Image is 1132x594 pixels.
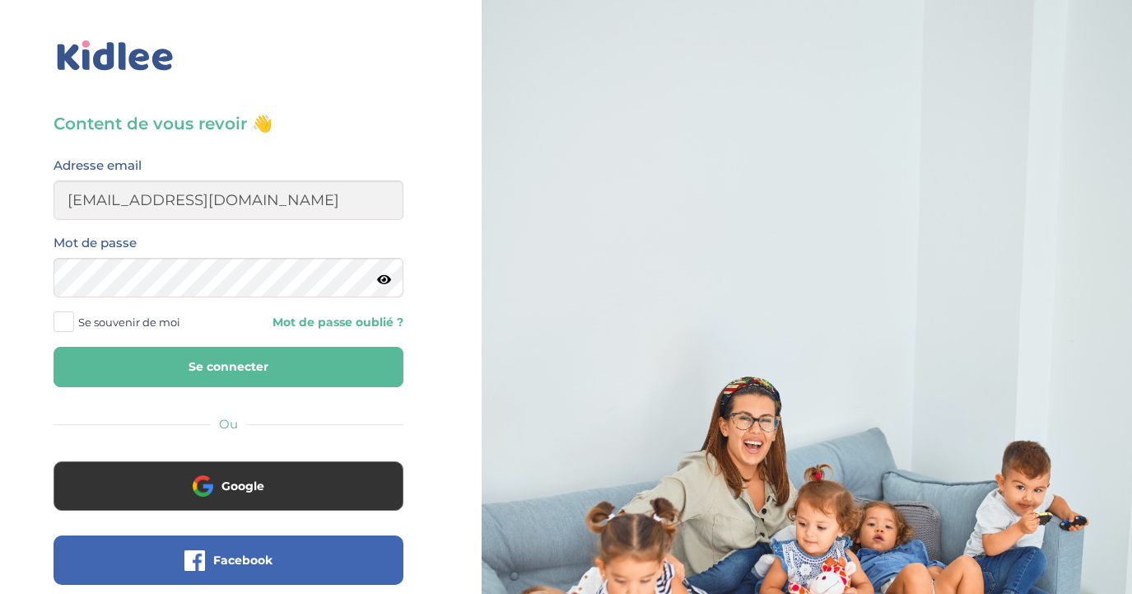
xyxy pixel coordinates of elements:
[213,552,273,568] span: Facebook
[78,311,180,333] span: Se souvenir de moi
[54,489,403,505] a: Google
[184,550,205,571] img: facebook.png
[193,475,213,496] img: google.png
[219,416,238,432] span: Ou
[54,461,403,511] button: Google
[221,478,264,494] span: Google
[54,347,403,387] button: Se connecter
[54,536,403,585] button: Facebook
[54,112,403,135] h3: Content de vous revoir 👋
[54,155,142,176] label: Adresse email
[54,180,403,220] input: Email
[54,564,403,579] a: Facebook
[54,37,177,75] img: logo_kidlee_bleu
[241,315,404,330] a: Mot de passe oublié ?
[54,232,137,254] label: Mot de passe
